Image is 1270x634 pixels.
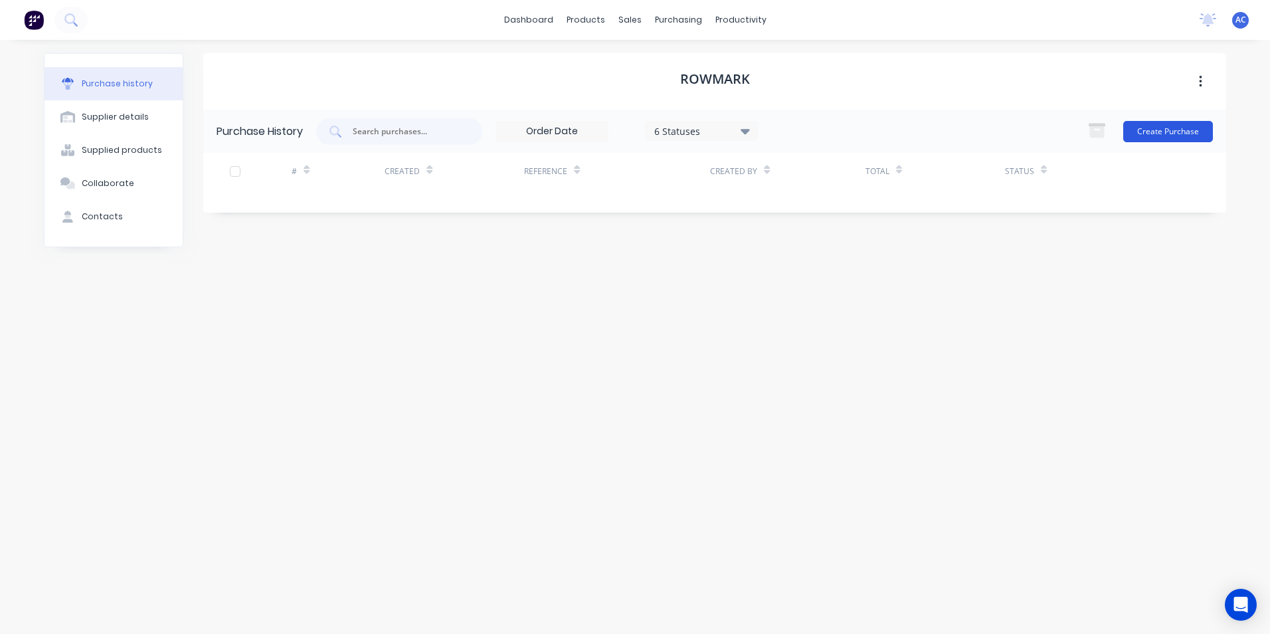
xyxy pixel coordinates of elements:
[45,200,183,233] button: Contacts
[612,10,648,30] div: sales
[654,124,749,138] div: 6 Statuses
[709,10,773,30] div: productivity
[680,71,750,87] h1: Rowmark
[292,165,297,177] div: #
[1235,14,1246,26] span: AC
[82,78,153,90] div: Purchase history
[560,10,612,30] div: products
[45,134,183,167] button: Supplied products
[648,10,709,30] div: purchasing
[524,165,567,177] div: Reference
[45,67,183,100] button: Purchase history
[45,167,183,200] button: Collaborate
[82,177,134,189] div: Collaborate
[1225,589,1257,621] div: Open Intercom Messenger
[710,165,757,177] div: Created By
[82,211,123,223] div: Contacts
[496,122,608,142] input: Order Date
[24,10,44,30] img: Factory
[1005,165,1034,177] div: Status
[217,124,303,140] div: Purchase History
[1123,121,1213,142] button: Create Purchase
[82,144,162,156] div: Supplied products
[351,125,462,138] input: Search purchases...
[498,10,560,30] a: dashboard
[45,100,183,134] button: Supplier details
[865,165,889,177] div: Total
[82,111,149,123] div: Supplier details
[385,165,420,177] div: Created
